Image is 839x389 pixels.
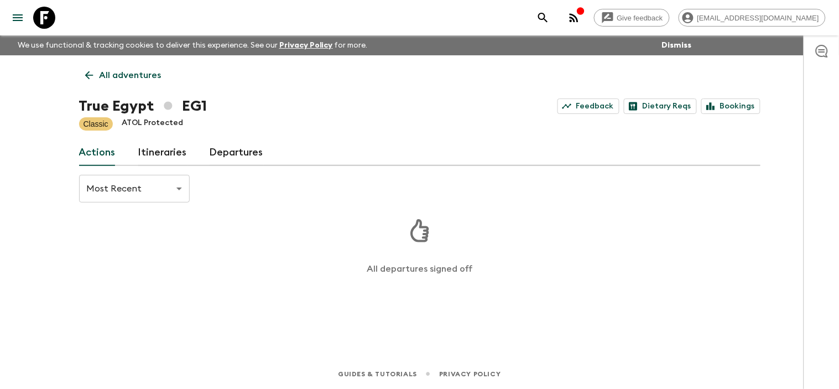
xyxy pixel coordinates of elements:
[138,139,187,166] a: Itineraries
[7,7,29,29] button: menu
[691,14,825,22] span: [EMAIL_ADDRESS][DOMAIN_NAME]
[79,64,168,86] a: All adventures
[611,14,669,22] span: Give feedback
[367,263,472,274] p: All departures signed off
[210,139,264,166] a: Departures
[679,9,826,27] div: [EMAIL_ADDRESS][DOMAIN_NAME]
[557,98,619,114] a: Feedback
[79,95,207,117] h1: True Egypt EG1
[79,173,190,204] div: Most Recent
[122,117,184,131] p: ATOL Protected
[338,368,417,380] a: Guides & Tutorials
[79,139,116,166] a: Actions
[701,98,760,114] a: Bookings
[659,38,695,53] button: Dismiss
[84,118,108,129] p: Classic
[532,7,554,29] button: search adventures
[13,35,372,55] p: We use functional & tracking cookies to deliver this experience. See our for more.
[439,368,501,380] a: Privacy Policy
[100,69,161,82] p: All adventures
[279,42,333,49] a: Privacy Policy
[594,9,670,27] a: Give feedback
[624,98,697,114] a: Dietary Reqs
